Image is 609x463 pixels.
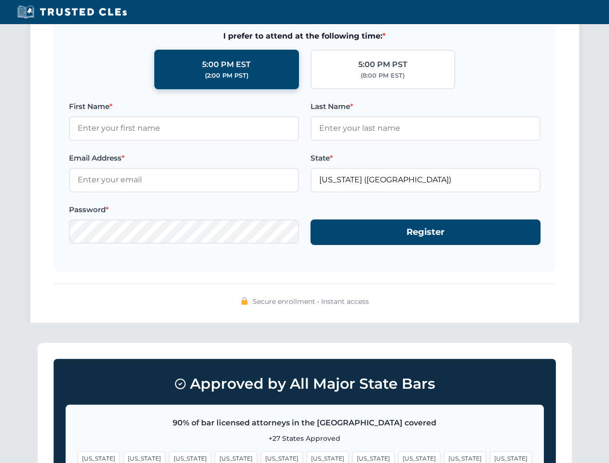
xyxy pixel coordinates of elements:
[311,219,541,245] button: Register
[69,152,299,164] label: Email Address
[241,297,248,305] img: 🔒
[253,296,369,307] span: Secure enrollment • Instant access
[358,58,407,71] div: 5:00 PM PST
[311,152,541,164] label: State
[78,433,532,444] p: +27 States Approved
[69,30,541,42] span: I prefer to attend at the following time:
[361,71,405,81] div: (8:00 PM EST)
[202,58,251,71] div: 5:00 PM EST
[311,168,541,192] input: Florida (FL)
[69,168,299,192] input: Enter your email
[311,101,541,112] label: Last Name
[69,101,299,112] label: First Name
[69,204,299,216] label: Password
[78,417,532,429] p: 90% of bar licensed attorneys in the [GEOGRAPHIC_DATA] covered
[311,116,541,140] input: Enter your last name
[69,116,299,140] input: Enter your first name
[14,5,130,19] img: Trusted CLEs
[205,71,248,81] div: (2:00 PM PST)
[66,371,544,397] h3: Approved by All Major State Bars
